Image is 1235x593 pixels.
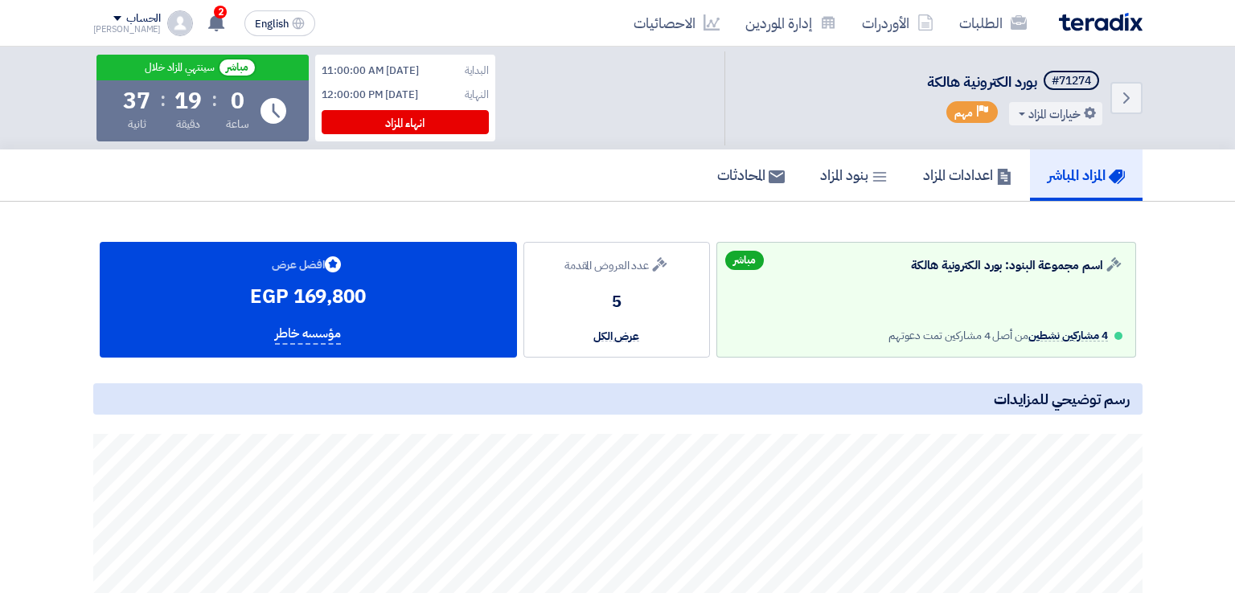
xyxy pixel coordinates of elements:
[923,166,1012,184] h5: اعدادات المزاد
[123,90,150,112] div: 37
[1048,166,1125,184] h5: المزاد المباشر
[214,6,227,18] span: 2
[93,25,162,34] div: [PERSON_NAME]
[174,90,202,112] div: 19
[1009,102,1102,125] button: خيارات المزاد
[275,324,341,345] div: مؤسسه خاطر
[322,63,419,79] div: [DATE] 11:00:00 AM
[160,85,166,114] div: :
[126,12,161,26] div: الحساب
[1052,76,1091,87] div: #71274
[226,116,249,133] div: ساعة
[231,90,244,112] div: 0
[927,71,1037,92] span: بورد الكترونية هالكة
[322,87,418,103] div: [DATE] 12:00:00 PM
[732,4,849,42] a: إدارة الموردين
[244,10,315,36] button: English
[1059,13,1143,31] img: Teradix logo
[927,71,1102,93] h5: بورد الكترونية هالكة
[128,116,146,133] div: ثانية
[167,10,193,36] img: profile_test.png
[1030,149,1143,201] a: المزاد المباشر
[564,257,649,274] span: عدد العروض المقدمة
[946,4,1040,42] a: الطلبات
[322,110,489,134] div: انهاء المزاد
[211,85,217,114] div: :
[255,18,289,30] span: English
[725,251,764,270] div: مباشر
[612,289,622,313] div: 5
[465,87,488,103] div: النهاية
[218,58,256,77] span: مباشر
[954,105,973,121] span: مهم
[1028,331,1108,341] span: 4 مشاركين نشطين
[802,149,905,201] a: بنود المزاد
[888,327,1028,344] span: من أصل 4 مشاركين تمت دعوتهم
[145,61,214,75] div: سينتهي المزاد خلال
[820,166,888,184] h5: بنود المزاد
[593,332,639,341] span: عرض الكل
[700,149,802,201] a: المحادثات
[621,4,732,42] a: الاحصائيات
[905,149,1030,201] a: اعدادات المزاد
[93,383,1143,415] h5: رسم توضيحي للمزايدات
[465,63,488,79] div: البداية
[717,166,785,184] h5: المحادثات
[272,256,325,273] span: افضل عرض
[250,282,366,311] div: 169,800 EGP
[176,116,201,133] div: دقيقة
[849,4,946,42] a: الأوردرات
[911,256,1102,275] span: اسم مجموعة البنود: بورد الكترونية هالكة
